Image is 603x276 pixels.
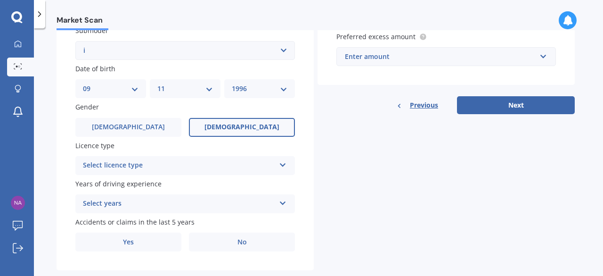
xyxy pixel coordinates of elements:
[92,123,165,131] span: [DEMOGRAPHIC_DATA]
[75,26,107,35] span: Submodel
[83,198,275,209] div: Select years
[75,64,115,73] span: Date of birth
[75,179,162,188] span: Years of driving experience
[123,238,134,246] span: Yes
[204,123,279,131] span: [DEMOGRAPHIC_DATA]
[75,217,195,226] span: Accidents or claims in the last 5 years
[345,51,536,62] div: Enter amount
[237,238,247,246] span: No
[11,196,25,210] img: 392b5dad0f27cda276d61a8e5929b5f7
[336,32,416,41] span: Preferred excess amount
[83,160,275,171] div: Select licence type
[57,16,108,28] span: Market Scan
[457,96,575,114] button: Next
[75,103,99,112] span: Gender
[75,141,114,150] span: Licence type
[410,98,438,112] span: Previous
